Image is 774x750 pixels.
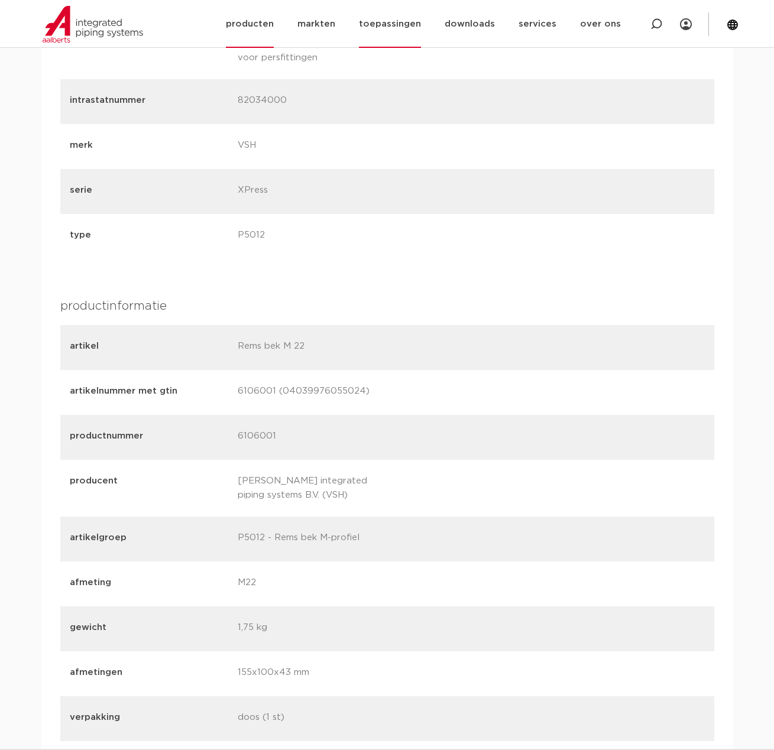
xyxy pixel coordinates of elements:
p: productnummer [70,429,229,443]
h4: productinformatie [60,297,714,316]
p: producent [70,474,229,500]
p: [PERSON_NAME] integrated piping systems B.V. (VSH) [238,474,397,502]
p: EC012046 Persbek/persketting voor persfittingen [238,37,397,65]
p: doos (1 st) [238,710,397,727]
p: Rems bek M 22 [238,339,397,356]
p: intrastatnummer [70,93,229,108]
p: afmetingen [70,665,229,680]
p: artikel [70,339,229,353]
p: merk [70,138,229,152]
p: VSH [238,138,397,155]
p: artikelnummer met gtin [70,384,229,398]
p: 6106001 (04039976055024) [238,384,397,401]
p: 155x100x43 mm [238,665,397,682]
p: type [70,228,229,242]
p: 6106001 [238,429,397,446]
p: 1,75 kg [238,621,397,637]
p: serie [70,183,229,197]
p: gewicht [70,621,229,635]
p: verpakking [70,710,229,725]
p: ETIM klasse [70,37,229,63]
p: afmeting [70,576,229,590]
p: P5012 [238,228,397,245]
p: 82034000 [238,93,397,110]
p: XPress [238,183,397,200]
p: artikelgroep [70,531,229,545]
p: P5012 - Rems bek M-profiel [238,531,397,547]
p: M22 [238,576,397,592]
